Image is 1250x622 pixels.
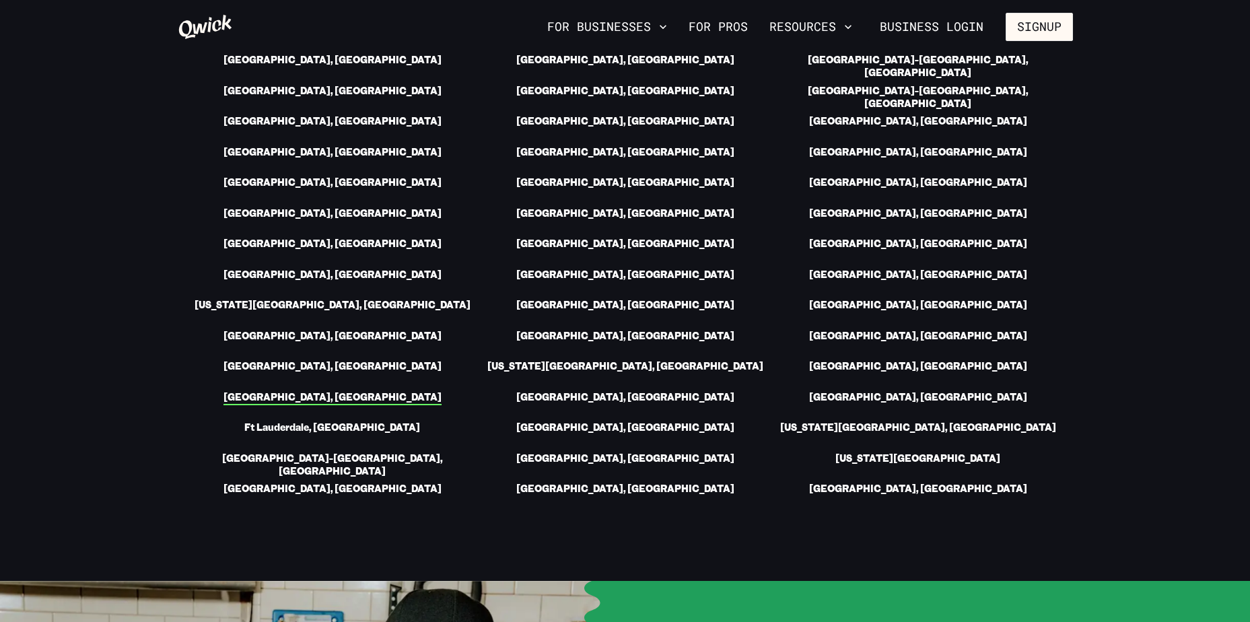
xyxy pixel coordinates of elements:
a: [GEOGRAPHIC_DATA]-[GEOGRAPHIC_DATA], [GEOGRAPHIC_DATA] [763,54,1073,81]
a: [GEOGRAPHIC_DATA], [GEOGRAPHIC_DATA] [516,299,734,313]
a: [GEOGRAPHIC_DATA], [GEOGRAPHIC_DATA] [809,269,1027,283]
a: [GEOGRAPHIC_DATA], [GEOGRAPHIC_DATA] [223,330,442,344]
a: [GEOGRAPHIC_DATA], [GEOGRAPHIC_DATA] [809,299,1027,313]
a: [GEOGRAPHIC_DATA], [GEOGRAPHIC_DATA] [516,146,734,160]
a: For Pros [683,15,753,38]
a: [US_STATE][GEOGRAPHIC_DATA], [GEOGRAPHIC_DATA] [195,299,471,313]
a: [GEOGRAPHIC_DATA], [GEOGRAPHIC_DATA] [223,483,442,497]
a: [GEOGRAPHIC_DATA], [GEOGRAPHIC_DATA] [809,176,1027,191]
a: [GEOGRAPHIC_DATA], [GEOGRAPHIC_DATA] [809,330,1027,344]
a: [US_STATE][GEOGRAPHIC_DATA], [GEOGRAPHIC_DATA] [780,421,1056,436]
a: [GEOGRAPHIC_DATA], [GEOGRAPHIC_DATA] [223,54,442,68]
a: [US_STATE][GEOGRAPHIC_DATA] [835,452,1000,466]
a: [GEOGRAPHIC_DATA], [GEOGRAPHIC_DATA] [223,391,442,405]
a: [US_STATE][GEOGRAPHIC_DATA], [GEOGRAPHIC_DATA] [487,360,763,374]
a: [GEOGRAPHIC_DATA], [GEOGRAPHIC_DATA] [223,238,442,252]
a: Ft Lauderdale, [GEOGRAPHIC_DATA] [244,421,420,436]
a: [GEOGRAPHIC_DATA], [GEOGRAPHIC_DATA] [809,238,1027,252]
a: [GEOGRAPHIC_DATA]-[GEOGRAPHIC_DATA], [GEOGRAPHIC_DATA] [763,85,1073,112]
a: [GEOGRAPHIC_DATA], [GEOGRAPHIC_DATA] [516,452,734,466]
a: [GEOGRAPHIC_DATA], [GEOGRAPHIC_DATA] [516,54,734,68]
a: [GEOGRAPHIC_DATA], [GEOGRAPHIC_DATA] [223,115,442,129]
button: For Businesses [542,15,672,38]
a: [GEOGRAPHIC_DATA], [GEOGRAPHIC_DATA] [516,207,734,221]
a: [GEOGRAPHIC_DATA], [GEOGRAPHIC_DATA] [223,207,442,221]
a: [GEOGRAPHIC_DATA], [GEOGRAPHIC_DATA] [223,360,442,374]
a: [GEOGRAPHIC_DATA], [GEOGRAPHIC_DATA] [516,483,734,497]
a: [GEOGRAPHIC_DATA], [GEOGRAPHIC_DATA] [809,391,1027,405]
a: [GEOGRAPHIC_DATA]-[GEOGRAPHIC_DATA], [GEOGRAPHIC_DATA] [178,452,487,479]
a: Business Login [868,13,995,41]
button: Signup [1006,13,1073,41]
a: [GEOGRAPHIC_DATA], [GEOGRAPHIC_DATA] [516,115,734,129]
a: [GEOGRAPHIC_DATA], [GEOGRAPHIC_DATA] [809,146,1027,160]
a: [GEOGRAPHIC_DATA], [GEOGRAPHIC_DATA] [223,146,442,160]
a: [GEOGRAPHIC_DATA], [GEOGRAPHIC_DATA] [516,238,734,252]
a: [GEOGRAPHIC_DATA], [GEOGRAPHIC_DATA] [223,176,442,191]
a: [GEOGRAPHIC_DATA], [GEOGRAPHIC_DATA] [516,176,734,191]
a: [GEOGRAPHIC_DATA], [GEOGRAPHIC_DATA] [223,269,442,283]
a: [GEOGRAPHIC_DATA], [GEOGRAPHIC_DATA] [516,391,734,405]
a: [GEOGRAPHIC_DATA], [GEOGRAPHIC_DATA] [516,269,734,283]
button: Resources [764,15,858,38]
a: [GEOGRAPHIC_DATA], [GEOGRAPHIC_DATA] [516,421,734,436]
a: [GEOGRAPHIC_DATA], [GEOGRAPHIC_DATA] [809,115,1027,129]
a: [GEOGRAPHIC_DATA], [GEOGRAPHIC_DATA] [809,207,1027,221]
a: [GEOGRAPHIC_DATA], [GEOGRAPHIC_DATA] [809,360,1027,374]
a: [GEOGRAPHIC_DATA], [GEOGRAPHIC_DATA] [809,483,1027,497]
a: [GEOGRAPHIC_DATA], [GEOGRAPHIC_DATA] [516,330,734,344]
a: [GEOGRAPHIC_DATA], [GEOGRAPHIC_DATA] [516,85,734,99]
a: [GEOGRAPHIC_DATA], [GEOGRAPHIC_DATA] [223,85,442,99]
